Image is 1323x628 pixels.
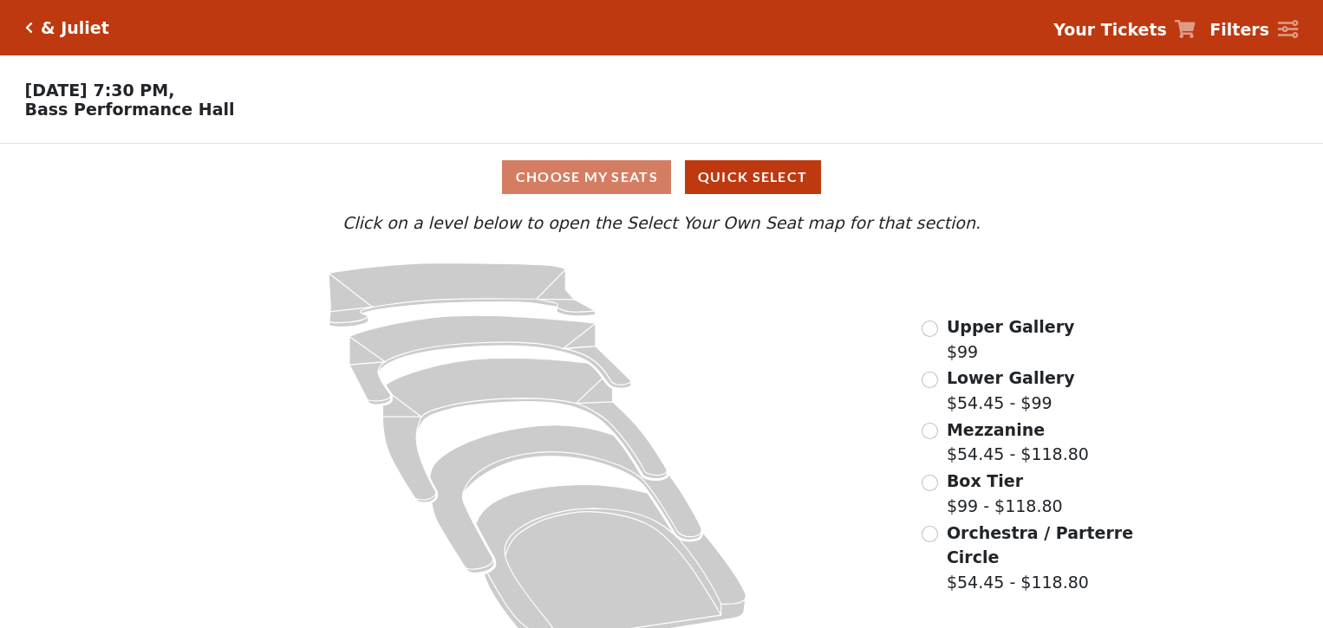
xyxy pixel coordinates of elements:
[329,263,596,327] path: Upper Gallery - Seats Available: 163
[947,469,1063,518] label: $99 - $118.80
[349,315,631,405] path: Lower Gallery - Seats Available: 123
[1209,17,1298,42] a: Filters
[947,471,1023,490] span: Box Tier
[947,420,1045,439] span: Mezzanine
[25,22,33,34] a: Click here to go back to filters
[947,366,1075,415] label: $54.45 - $99
[1053,17,1196,42] a: Your Tickets
[1209,20,1269,39] strong: Filters
[685,160,821,194] button: Quick Select
[947,317,1075,336] span: Upper Gallery
[947,368,1075,387] span: Lower Gallery
[947,523,1133,567] span: Orchestra / Parterre Circle
[178,210,1145,236] p: Click on a level below to open the Select Your Own Seat map for that section.
[947,418,1089,467] label: $54.45 - $118.80
[947,521,1136,595] label: $54.45 - $118.80
[947,314,1075,364] label: $99
[41,18,109,38] h5: & Juliet
[1053,20,1167,39] strong: Your Tickets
